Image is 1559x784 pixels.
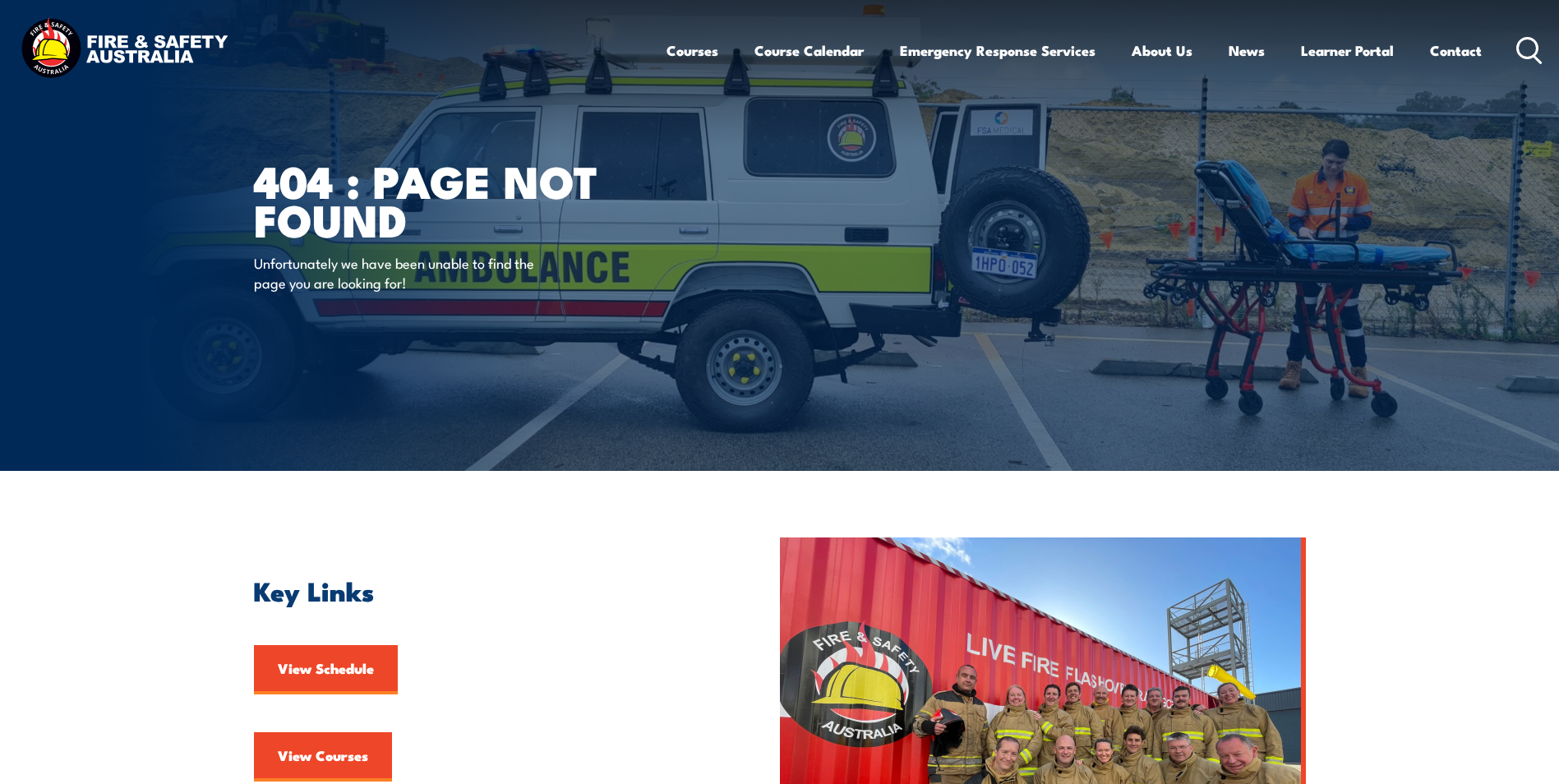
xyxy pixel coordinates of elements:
[900,29,1095,72] a: Emergency Response Services
[666,29,718,72] a: Courses
[254,645,398,694] a: View Schedule
[1430,29,1482,72] a: Contact
[1301,29,1394,72] a: Learner Portal
[1229,29,1265,72] a: News
[254,253,554,292] p: Unfortunately we have been unable to find the page you are looking for!
[254,161,660,238] h1: 404 : Page Not Found
[254,579,704,602] h2: Key Links
[754,29,864,72] a: Course Calendar
[1132,29,1192,72] a: About Us
[254,732,392,782] a: View Courses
